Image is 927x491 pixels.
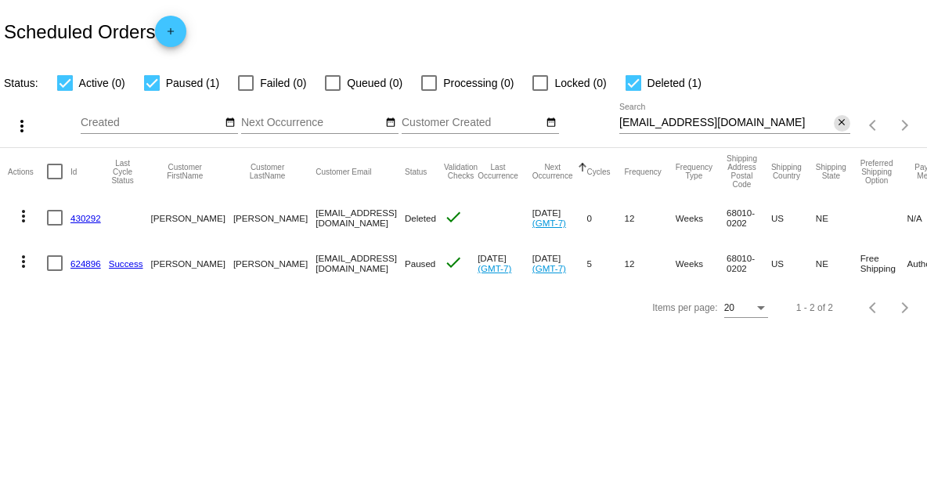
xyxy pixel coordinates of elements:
mat-cell: [EMAIL_ADDRESS][DOMAIN_NAME] [316,195,405,240]
mat-cell: [PERSON_NAME] [151,195,233,240]
button: Change sorting for CustomerFirstName [151,163,219,180]
mat-select: Items per page: [724,303,768,314]
button: Change sorting for Status [405,167,427,176]
mat-cell: 12 [625,240,676,286]
button: Change sorting for CustomerLastName [233,163,301,180]
a: 624896 [70,258,101,269]
mat-header-cell: Actions [8,148,47,195]
a: Success [109,258,143,269]
mat-cell: [DATE] [532,240,587,286]
button: Change sorting for NextOccurrenceUtc [532,163,573,180]
button: Change sorting for FrequencyType [676,163,712,180]
a: (GMT-7) [532,218,566,228]
button: Change sorting for Cycles [587,167,611,176]
span: Status: [4,77,38,89]
mat-cell: [PERSON_NAME] [151,240,233,286]
mat-icon: date_range [385,117,396,129]
button: Change sorting for LastProcessingCycleId [109,159,137,185]
mat-cell: 0 [587,195,625,240]
div: 1 - 2 of 2 [796,302,833,313]
mat-icon: add [161,26,180,45]
button: Change sorting for ShippingPostcode [727,154,757,189]
mat-cell: [EMAIL_ADDRESS][DOMAIN_NAME] [316,240,405,286]
button: Previous page [858,110,889,141]
mat-icon: more_vert [13,117,31,135]
div: Items per page: [652,302,717,313]
input: Next Occurrence [241,117,382,129]
button: Change sorting for ShippingState [816,163,846,180]
input: Created [81,117,222,129]
mat-cell: US [771,240,816,286]
button: Change sorting for CustomerEmail [316,167,371,176]
mat-cell: [PERSON_NAME] [233,195,316,240]
span: Failed (0) [260,74,306,92]
mat-icon: more_vert [14,252,33,271]
mat-icon: close [836,117,847,129]
span: Deleted [405,213,436,223]
mat-icon: check [444,208,463,226]
mat-cell: Free Shipping [860,240,907,286]
a: 430292 [70,213,101,223]
mat-cell: NE [816,195,860,240]
mat-cell: [DATE] [532,195,587,240]
mat-header-cell: Validation Checks [444,148,478,195]
mat-cell: NE [816,240,860,286]
mat-cell: [PERSON_NAME] [233,240,316,286]
h2: Scheduled Orders [4,16,186,47]
mat-cell: 68010-0202 [727,195,771,240]
span: Locked (0) [554,74,606,92]
button: Clear [834,115,850,132]
mat-icon: more_vert [14,207,33,226]
button: Next page [889,292,921,323]
mat-cell: [DATE] [478,240,532,286]
mat-icon: check [444,253,463,272]
mat-icon: date_range [546,117,557,129]
a: (GMT-7) [532,263,566,273]
mat-icon: date_range [225,117,236,129]
mat-cell: 12 [625,195,676,240]
button: Previous page [858,292,889,323]
span: Queued (0) [347,74,402,92]
mat-cell: 5 [587,240,625,286]
mat-cell: 68010-0202 [727,240,771,286]
input: Customer Created [402,117,543,129]
input: Search [619,117,834,129]
a: (GMT-7) [478,263,511,273]
mat-cell: Weeks [676,195,727,240]
button: Change sorting for Frequency [625,167,662,176]
span: Deleted (1) [647,74,702,92]
button: Change sorting for ShippingCountry [771,163,802,180]
button: Change sorting for PreferredShippingOption [860,159,893,185]
button: Change sorting for Id [70,167,77,176]
button: Next page [889,110,921,141]
span: Active (0) [79,74,125,92]
button: Change sorting for LastOccurrenceUtc [478,163,518,180]
span: Paused [405,258,435,269]
mat-cell: US [771,195,816,240]
span: 20 [724,302,734,313]
span: Paused (1) [166,74,219,92]
mat-cell: Weeks [676,240,727,286]
span: Processing (0) [443,74,514,92]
